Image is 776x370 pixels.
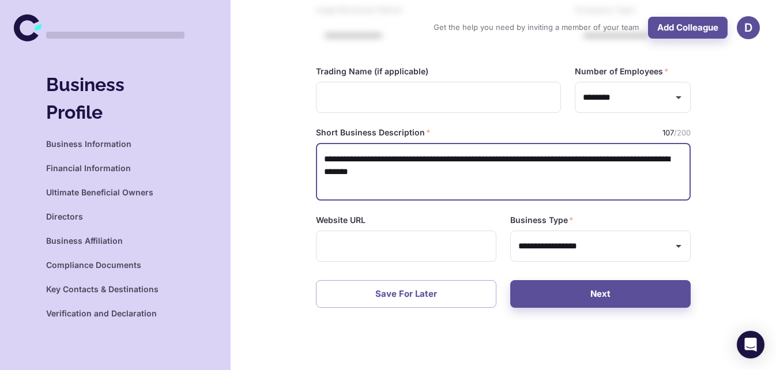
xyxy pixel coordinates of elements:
[46,186,153,199] h6: Ultimate Beneficial Owners
[46,162,131,175] h6: Financial Information
[46,210,83,223] h6: Directors
[46,307,157,320] h6: Verification and Declaration
[46,259,141,271] h6: Compliance Documents
[670,89,687,105] button: Open
[662,128,674,137] span: 107
[46,71,184,126] h4: Business Profile
[662,127,691,139] span: /200
[648,17,728,39] button: Add Colleague
[737,16,760,39] button: D
[670,238,687,254] button: Open
[316,127,431,138] label: Short Business Description
[46,138,131,150] h6: Business Information
[316,214,366,226] label: Website URL
[510,214,574,226] label: Business Type
[316,280,496,308] button: Save for Later
[316,66,428,77] label: Trading Name (if applicable)
[510,280,691,308] button: Next
[46,283,159,296] h6: Key Contacts & Destinations
[737,331,764,358] div: Open Intercom Messenger
[434,22,639,33] span: Get the help you need by inviting a member of your team
[46,235,123,247] h6: Business Affiliation
[575,66,669,77] label: Number of Employees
